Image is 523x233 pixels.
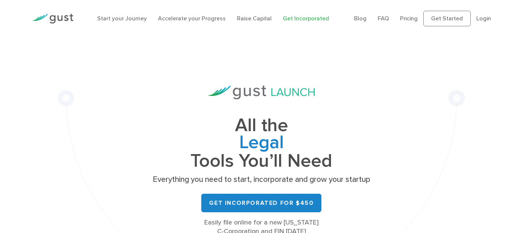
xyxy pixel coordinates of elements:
a: Get Incorporated [283,15,329,22]
img: Gust Launch Logo [208,86,315,99]
a: Start your Journey [97,15,147,22]
a: FAQ [378,15,389,22]
a: Get Incorporated for $450 [201,194,321,212]
span: Legal [150,134,373,153]
p: Everything you need to start, incorporate and grow your startup [150,174,373,185]
a: Blog [354,15,367,22]
a: Raise Capital [237,15,272,22]
a: Accelerate your Progress [158,15,226,22]
a: Login [476,15,491,22]
h1: All the Tools You’ll Need [150,117,373,169]
a: Get Started [423,11,471,26]
img: Gust Logo [32,14,73,24]
a: Pricing [400,15,418,22]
